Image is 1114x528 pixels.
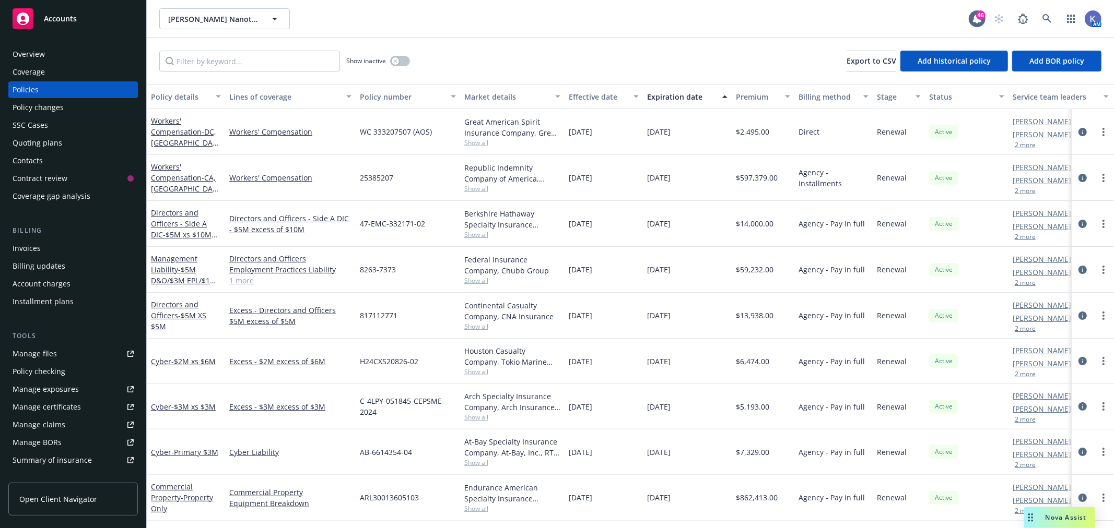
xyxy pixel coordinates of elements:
[8,258,138,274] a: Billing updates
[1015,142,1036,148] button: 2 more
[933,402,954,411] span: Active
[171,447,218,457] span: - Primary $3M
[1015,234,1036,240] button: 2 more
[171,356,216,366] span: - $2M xs $6M
[346,56,386,65] span: Show inactive
[13,381,79,398] div: Manage exposures
[464,504,560,513] span: Show all
[1076,491,1089,504] a: circleInformation
[13,64,45,80] div: Coverage
[1013,129,1071,140] a: [PERSON_NAME]
[159,8,290,29] button: [PERSON_NAME] Nanotechnologies, Inc.
[151,254,217,296] a: Management Liability
[933,173,954,183] span: Active
[736,264,773,275] span: $59,232.00
[1013,495,1071,506] a: [PERSON_NAME]
[647,91,716,102] div: Expiration date
[151,299,206,331] a: Directors and Officers
[13,416,65,433] div: Manage claims
[569,264,592,275] span: [DATE]
[925,84,1009,109] button: Status
[1013,91,1097,102] div: Service team leaders
[8,152,138,169] a: Contacts
[229,213,351,235] a: Directors and Officers - Side A DIC - $5M excess of $10M
[19,494,97,505] span: Open Client Navigator
[877,126,907,137] span: Renewal
[1037,8,1058,29] a: Search
[13,188,90,205] div: Coverage gap analysis
[1015,508,1036,514] button: 2 more
[976,10,986,20] div: 46
[151,91,209,102] div: Policy details
[1013,175,1071,186] a: [PERSON_NAME]
[1097,491,1110,504] a: more
[8,345,138,362] a: Manage files
[1097,400,1110,413] a: more
[13,399,81,415] div: Manage certificates
[799,126,819,137] span: Direct
[1097,355,1110,367] a: more
[13,152,43,169] div: Contacts
[360,126,432,137] span: WC 333207507 (AOS)
[13,117,48,134] div: SSC Cases
[647,172,671,183] span: [DATE]
[13,46,45,63] div: Overview
[900,51,1008,71] button: Add historical policy
[1013,208,1071,219] a: [PERSON_NAME]
[799,264,865,275] span: Agency - Pay in full
[8,293,138,310] a: Installment plans
[225,84,356,109] button: Lines of coverage
[1015,280,1036,286] button: 2 more
[736,492,778,503] span: $862,413.00
[569,401,592,412] span: [DATE]
[847,51,896,71] button: Export to CSV
[647,218,671,229] span: [DATE]
[229,356,351,367] a: Excess - $2M excess of $6M
[569,492,592,503] span: [DATE]
[360,264,396,275] span: 8263-7373
[565,84,643,109] button: Effective date
[151,208,212,250] a: Directors and Officers - Side A DIC
[8,381,138,398] span: Manage exposures
[929,91,993,102] div: Status
[464,138,560,147] span: Show all
[1013,254,1071,265] a: [PERSON_NAME]
[1076,446,1089,458] a: circleInformation
[464,482,560,504] div: Endurance American Specialty Insurance Company, Sompo International
[647,492,671,503] span: [DATE]
[464,254,560,276] div: Federal Insurance Company, Chubb Group
[1013,449,1071,460] a: [PERSON_NAME]
[1015,371,1036,377] button: 2 more
[229,126,351,137] a: Workers' Compensation
[569,91,627,102] div: Effective date
[1046,513,1087,522] span: Nova Assist
[1013,358,1071,369] a: [PERSON_NAME]
[1013,403,1071,414] a: [PERSON_NAME]
[877,310,907,321] span: Renewal
[151,493,213,513] span: - Property Only
[360,492,419,503] span: ARL30013605103
[151,356,216,366] a: Cyber
[799,91,857,102] div: Billing method
[464,276,560,285] span: Show all
[360,91,444,102] div: Policy number
[569,218,592,229] span: [DATE]
[569,310,592,321] span: [DATE]
[13,293,74,310] div: Installment plans
[151,230,217,250] span: - $5M xs $10M Side A DIC
[877,218,907,229] span: Renewal
[147,84,225,109] button: Policy details
[736,126,769,137] span: $2,495.00
[877,401,907,412] span: Renewal
[360,395,456,417] span: C-4LPY-051845-CEPSME-2024
[8,331,138,341] div: Tools
[877,91,909,102] div: Stage
[151,162,217,292] a: Workers' Compensation
[13,240,41,257] div: Invoices
[229,172,351,183] a: Workers' Compensation
[8,117,138,134] a: SSC Cases
[794,84,873,109] button: Billing method
[736,356,769,367] span: $6,474.00
[1013,267,1071,278] a: [PERSON_NAME]
[933,311,954,320] span: Active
